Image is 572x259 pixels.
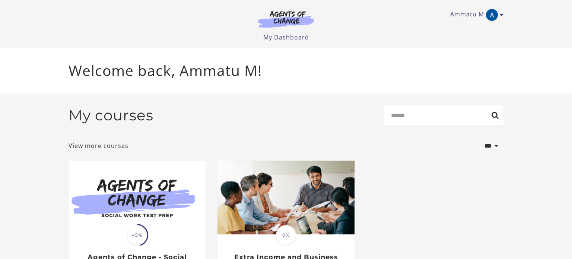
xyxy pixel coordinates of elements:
img: Agents of Change Logo [250,10,322,28]
a: My Dashboard [263,33,309,41]
p: Welcome back, Ammatu M! [69,60,503,82]
a: Toggle menu [450,9,500,21]
a: View more courses [69,141,128,150]
span: 45% [127,225,147,245]
h2: My courses [69,107,153,124]
span: 0% [276,225,296,245]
